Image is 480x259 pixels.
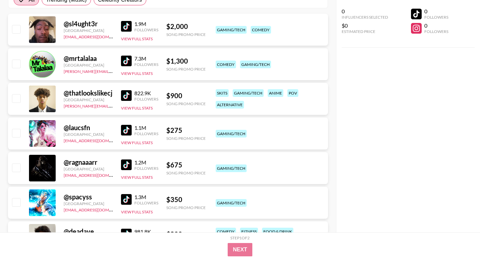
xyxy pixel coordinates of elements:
[64,137,131,143] a: [EMAIL_ADDRESS][DOMAIN_NAME]
[121,209,153,214] button: View Full Stats
[64,28,113,33] div: [GEOGRAPHIC_DATA]
[134,125,158,131] div: 1.1M
[424,29,448,34] div: Followers
[134,166,158,171] div: Followers
[447,226,472,251] iframe: Drift Widget Chat Controller
[216,89,229,97] div: skits
[216,228,236,235] div: comedy
[121,125,132,135] img: TikTok
[166,136,206,141] div: Song Promo Price
[121,106,153,111] button: View Full Stats
[166,205,206,210] div: Song Promo Price
[64,102,162,109] a: [PERSON_NAME][EMAIL_ADDRESS][DOMAIN_NAME]
[342,8,388,15] div: 0
[166,161,206,169] div: $ 675
[134,200,158,205] div: Followers
[134,55,158,62] div: 7.3M
[268,89,283,97] div: anime
[121,194,132,205] img: TikTok
[166,230,206,238] div: $ 800
[216,101,244,109] div: alternative
[134,27,158,32] div: Followers
[64,63,113,68] div: [GEOGRAPHIC_DATA]
[121,159,132,170] img: TikTok
[424,8,448,15] div: 0
[121,56,132,66] img: TikTok
[216,26,247,34] div: gaming/tech
[166,57,206,65] div: $ 1,300
[134,159,158,166] div: 1.2M
[64,97,113,102] div: [GEOGRAPHIC_DATA]
[262,228,293,235] div: food & drink
[64,20,113,28] div: @ sl4ught3r
[424,22,448,29] div: 0
[134,21,158,27] div: 1.9M
[251,26,271,34] div: comedy
[166,67,206,72] div: Song Promo Price
[166,32,206,37] div: Song Promo Price
[216,164,247,172] div: gaming/tech
[424,15,448,20] div: Followers
[64,166,113,171] div: [GEOGRAPHIC_DATA]
[64,33,131,39] a: [EMAIL_ADDRESS][DOMAIN_NAME]
[342,29,388,34] div: Estimated Price
[166,101,206,106] div: Song Promo Price
[64,68,162,74] a: [PERSON_NAME][EMAIL_ADDRESS][DOMAIN_NAME]
[134,194,158,200] div: 1.3M
[230,235,250,240] div: Step 1 of 2
[240,61,271,68] div: gaming/tech
[134,97,158,102] div: Followers
[64,206,131,212] a: [EMAIL_ADDRESS][DOMAIN_NAME]
[121,36,153,41] button: View Full Stats
[64,201,113,206] div: [GEOGRAPHIC_DATA]
[228,243,253,256] button: Next
[121,140,153,145] button: View Full Stats
[64,227,113,236] div: @ deadave
[166,92,206,100] div: $ 900
[342,15,388,20] div: Influencers Selected
[134,62,158,67] div: Followers
[134,90,158,97] div: 822.9K
[121,175,153,180] button: View Full Stats
[166,170,206,175] div: Song Promo Price
[64,158,113,166] div: @ ragnaaarr
[64,54,113,63] div: @ mrtalalaa
[166,195,206,204] div: $ 350
[134,228,158,235] div: 981.8K
[121,229,132,239] img: TikTok
[216,61,236,68] div: comedy
[166,126,206,134] div: $ 275
[134,131,158,136] div: Followers
[64,89,113,97] div: @ thatlookslikecj
[121,90,132,101] img: TikTok
[287,89,298,97] div: pov
[240,228,258,235] div: fitness
[64,132,113,137] div: [GEOGRAPHIC_DATA]
[216,199,247,207] div: gaming/tech
[64,124,113,132] div: @ laucsfn
[342,22,388,29] div: $0
[216,130,247,137] div: gaming/tech
[121,21,132,32] img: TikTok
[233,89,264,97] div: gaming/tech
[121,71,153,76] button: View Full Stats
[166,22,206,31] div: $ 2,000
[64,193,113,201] div: @ spacyss
[64,171,131,178] a: [EMAIL_ADDRESS][DOMAIN_NAME]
